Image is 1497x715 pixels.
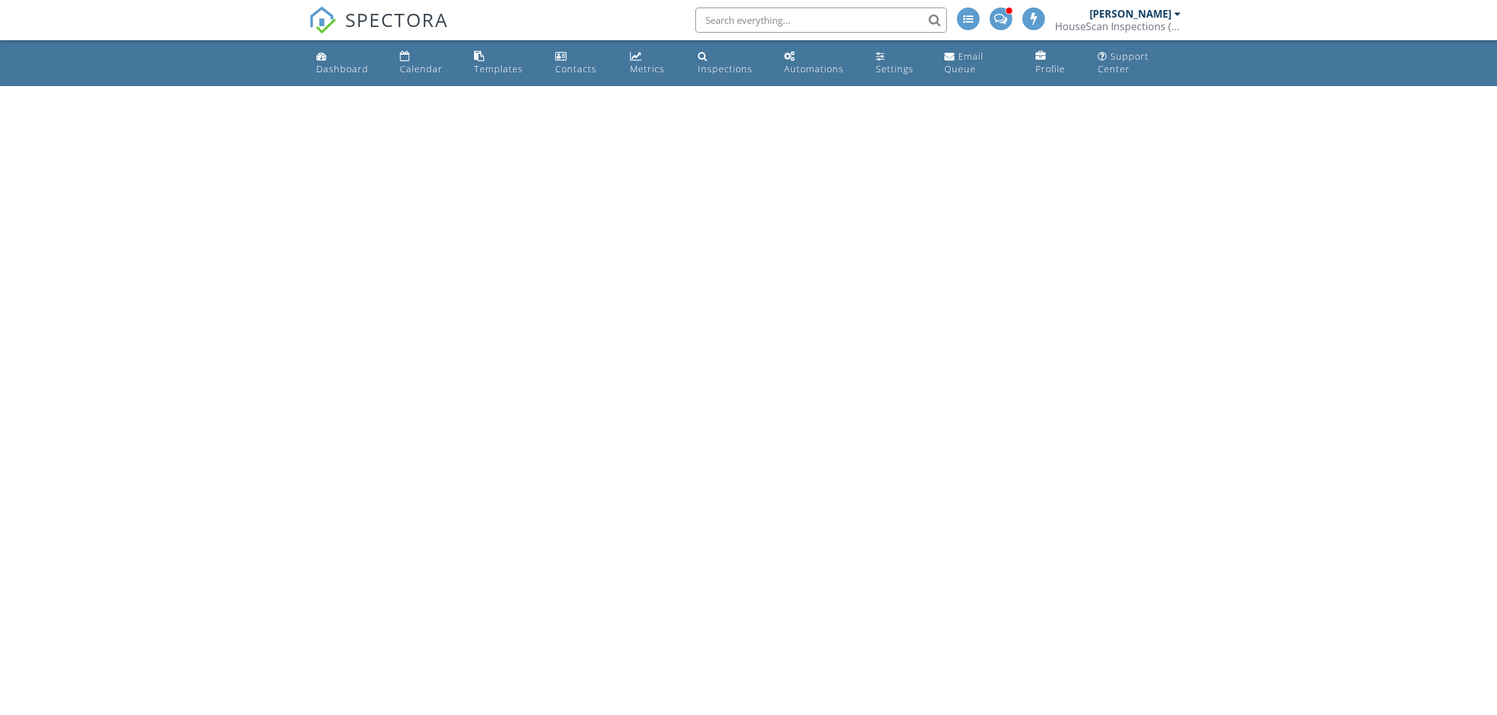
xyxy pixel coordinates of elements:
[469,45,540,81] a: Templates
[944,50,983,75] div: Email Queue
[345,6,448,33] span: SPECTORA
[555,63,597,75] div: Contacts
[876,63,914,75] div: Settings
[1055,20,1181,33] div: HouseScan Inspections (HOME)
[1036,63,1065,75] div: Profile
[309,17,448,43] a: SPECTORA
[625,45,683,81] a: Metrics
[784,63,844,75] div: Automations
[1093,45,1186,81] a: Support Center
[1098,50,1149,75] div: Support Center
[1030,45,1083,81] a: Company Profile
[395,45,459,81] a: Calendar
[779,45,861,81] a: Automations (Advanced)
[550,45,615,81] a: Contacts
[698,63,753,75] div: Inspections
[693,45,768,81] a: Inspections
[316,63,368,75] div: Dashboard
[309,6,336,34] img: The Best Home Inspection Software - Spectora
[1090,8,1171,20] div: [PERSON_NAME]
[871,45,929,81] a: Settings
[474,63,523,75] div: Templates
[695,8,947,33] input: Search everything...
[630,63,665,75] div: Metrics
[939,45,1020,81] a: Email Queue
[400,63,443,75] div: Calendar
[311,45,385,81] a: Dashboard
